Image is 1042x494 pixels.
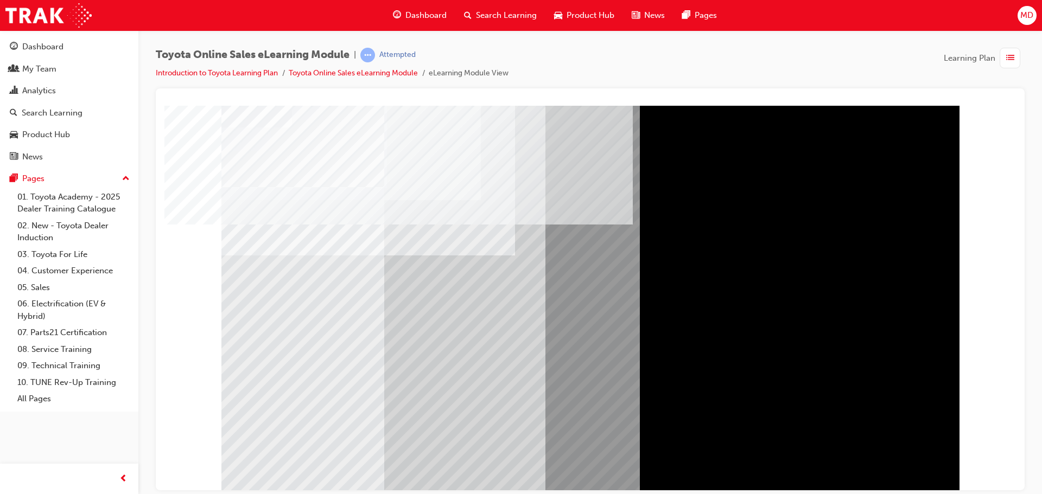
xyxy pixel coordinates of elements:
[4,169,134,189] button: Pages
[22,151,43,163] div: News
[13,357,134,374] a: 09. Technical Training
[567,9,614,22] span: Product Hub
[623,4,674,27] a: news-iconNews
[13,374,134,391] a: 10. TUNE Rev-Up Training
[393,9,401,22] span: guage-icon
[13,246,134,263] a: 03. Toyota For Life
[289,68,418,78] a: Toyota Online Sales eLearning Module
[4,59,134,79] a: My Team
[10,108,17,118] span: search-icon
[5,3,92,28] img: Trak
[10,42,18,52] span: guage-icon
[632,9,640,22] span: news-icon
[13,262,134,279] a: 04. Customer Experience
[455,4,545,27] a: search-iconSearch Learning
[13,279,134,296] a: 05. Sales
[354,49,356,61] span: |
[22,41,63,53] div: Dashboard
[476,9,537,22] span: Search Learning
[4,81,134,101] a: Analytics
[360,48,375,62] span: learningRecordVerb_ATTEMPT-icon
[4,37,134,57] a: Dashboard
[379,50,416,60] div: Attempted
[122,172,130,186] span: up-icon
[4,125,134,145] a: Product Hub
[22,129,70,141] div: Product Hub
[545,4,623,27] a: car-iconProduct Hub
[13,189,134,217] a: 01. Toyota Academy - 2025 Dealer Training Catalogue
[13,324,134,341] a: 07. Parts21 Certification
[22,107,82,119] div: Search Learning
[644,9,665,22] span: News
[682,9,690,22] span: pages-icon
[156,68,278,78] a: Introduction to Toyota Learning Plan
[13,341,134,358] a: 08. Service Training
[10,86,18,96] span: chart-icon
[1020,9,1033,22] span: MD
[4,35,134,169] button: DashboardMy TeamAnalyticsSearch LearningProduct HubNews
[4,147,134,167] a: News
[10,174,18,184] span: pages-icon
[22,172,45,185] div: Pages
[674,4,726,27] a: pages-iconPages
[10,130,18,140] span: car-icon
[22,63,56,75] div: My Team
[554,9,562,22] span: car-icon
[119,472,128,486] span: prev-icon
[22,85,56,97] div: Analytics
[4,103,134,123] a: Search Learning
[464,9,472,22] span: search-icon
[384,4,455,27] a: guage-iconDashboard
[13,296,134,324] a: 06. Electrification (EV & Hybrid)
[13,217,134,246] a: 02. New - Toyota Dealer Induction
[10,152,18,162] span: news-icon
[10,65,18,74] span: people-icon
[695,9,717,22] span: Pages
[944,52,995,65] span: Learning Plan
[944,48,1025,68] button: Learning Plan
[1018,6,1037,25] button: MD
[405,9,447,22] span: Dashboard
[156,49,350,61] span: Toyota Online Sales eLearning Module
[1006,52,1014,65] span: list-icon
[429,67,509,80] li: eLearning Module View
[13,390,134,407] a: All Pages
